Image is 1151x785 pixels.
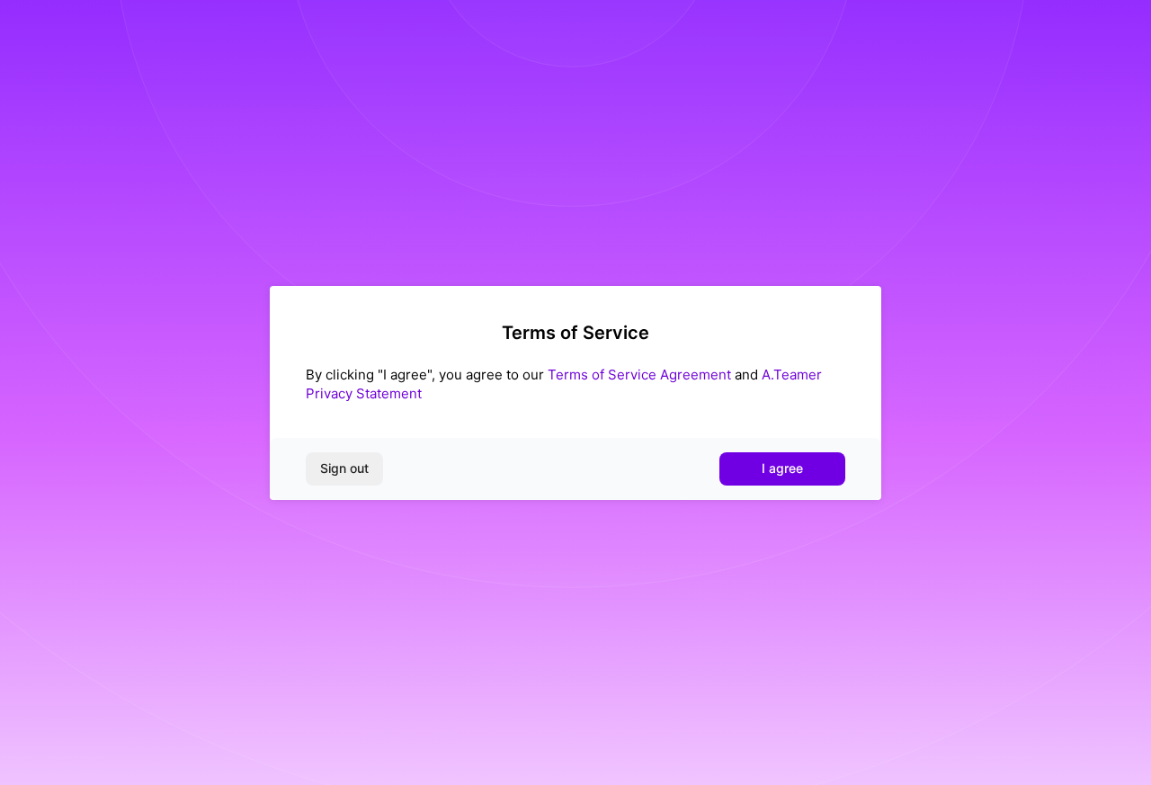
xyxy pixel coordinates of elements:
[762,459,803,477] span: I agree
[306,322,845,343] h2: Terms of Service
[320,459,369,477] span: Sign out
[306,365,845,403] div: By clicking "I agree", you agree to our and
[306,452,383,485] button: Sign out
[719,452,845,485] button: I agree
[548,366,731,383] a: Terms of Service Agreement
